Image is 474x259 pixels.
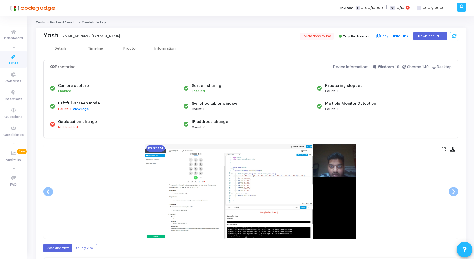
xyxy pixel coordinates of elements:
[192,107,205,112] span: Count: 0
[325,89,338,94] span: Count: 0
[378,65,399,69] span: Windows 10
[300,33,334,40] span: 1 violations found
[8,2,55,14] img: logo
[72,244,97,252] label: Gallery View
[413,4,414,11] span: |
[17,149,27,154] span: New
[192,125,205,130] span: Count: 0
[50,63,76,71] div: Proctoring
[58,107,72,112] span: Count: 1
[417,6,421,10] span: I
[145,144,356,239] img: screenshot-1759178260681.jpeg
[413,32,447,40] button: Download PDF
[396,5,404,11] span: 10/10
[374,31,410,41] button: Copy Public Link
[146,145,165,152] mat-chip: 02:07 AM
[386,4,387,11] span: |
[43,32,58,39] div: Yash
[36,20,466,25] nav: breadcrumb
[88,46,103,51] div: Timeline
[5,79,21,84] span: Contests
[343,34,369,39] span: Top Performer
[355,6,360,10] span: T
[82,20,111,24] span: Candidate Report
[340,5,353,11] label: Invites:
[3,132,24,138] span: Candidates
[325,100,376,107] div: Multiple Monitor Detection
[192,82,221,89] div: Screen sharing
[5,97,22,102] span: Interviews
[58,100,100,106] div: Left full-screen mode
[43,244,72,252] label: Accordion View
[50,20,120,24] a: Backend Developer Assessment (C# & .Net)
[437,65,452,69] span: Desktop
[333,63,452,71] div: Device Information:-
[6,157,21,163] span: Analytics
[55,46,67,51] div: Details
[61,34,120,39] div: [EMAIL_ADDRESS][DOMAIN_NAME]
[58,82,89,89] div: Camera capture
[192,119,228,125] div: IP address change
[10,182,17,188] span: FAQ
[192,89,205,93] span: Enabled
[113,46,147,51] div: Proctor
[390,6,394,10] span: C
[423,5,445,11] span: 9997/10000
[58,125,78,130] span: Not Enabled
[72,106,89,112] button: View logs
[192,100,237,107] div: Switched tab or window
[325,82,363,89] div: Proctoring stopped
[325,107,338,112] span: Count: 0
[58,89,71,93] span: Enabled
[4,36,23,41] span: Dashboard
[36,20,45,24] a: Tests
[9,61,18,66] span: Tests
[4,115,22,120] span: Questions
[407,65,429,69] span: Chrome 140
[58,119,97,125] div: Geolocation change
[361,5,383,11] span: 9079/10000
[147,46,182,51] div: Information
